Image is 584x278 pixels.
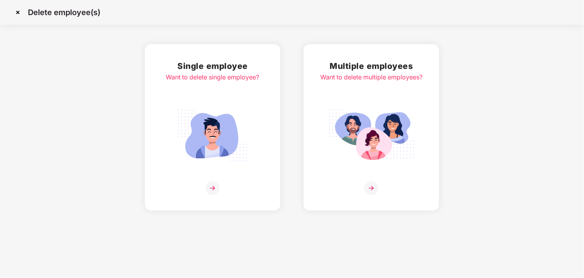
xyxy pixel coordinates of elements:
[28,8,100,17] p: Delete employee(s)
[320,60,423,72] h2: Multiple employees
[320,72,423,82] div: Want to delete multiple employees?
[206,181,220,195] img: svg+xml;base64,PHN2ZyB4bWxucz0iaHR0cDovL3d3dy53My5vcmcvMjAwMC9zdmciIHdpZHRoPSIzNiIgaGVpZ2h0PSIzNi...
[12,6,24,19] img: svg+xml;base64,PHN2ZyBpZD0iQ3Jvc3MtMzJ4MzIiIHhtbG5zPSJodHRwOi8vd3d3LnczLm9yZy8yMDAwL3N2ZyIgd2lkdG...
[166,60,259,72] h2: Single employee
[169,105,256,166] img: svg+xml;base64,PHN2ZyB4bWxucz0iaHR0cDovL3d3dy53My5vcmcvMjAwMC9zdmciIGlkPSJTaW5nbGVfZW1wbG95ZWUiIH...
[364,181,378,195] img: svg+xml;base64,PHN2ZyB4bWxucz0iaHR0cDovL3d3dy53My5vcmcvMjAwMC9zdmciIHdpZHRoPSIzNiIgaGVpZ2h0PSIzNi...
[166,72,259,82] div: Want to delete single employee?
[328,105,415,166] img: svg+xml;base64,PHN2ZyB4bWxucz0iaHR0cDovL3d3dy53My5vcmcvMjAwMC9zdmciIGlkPSJNdWx0aXBsZV9lbXBsb3llZS...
